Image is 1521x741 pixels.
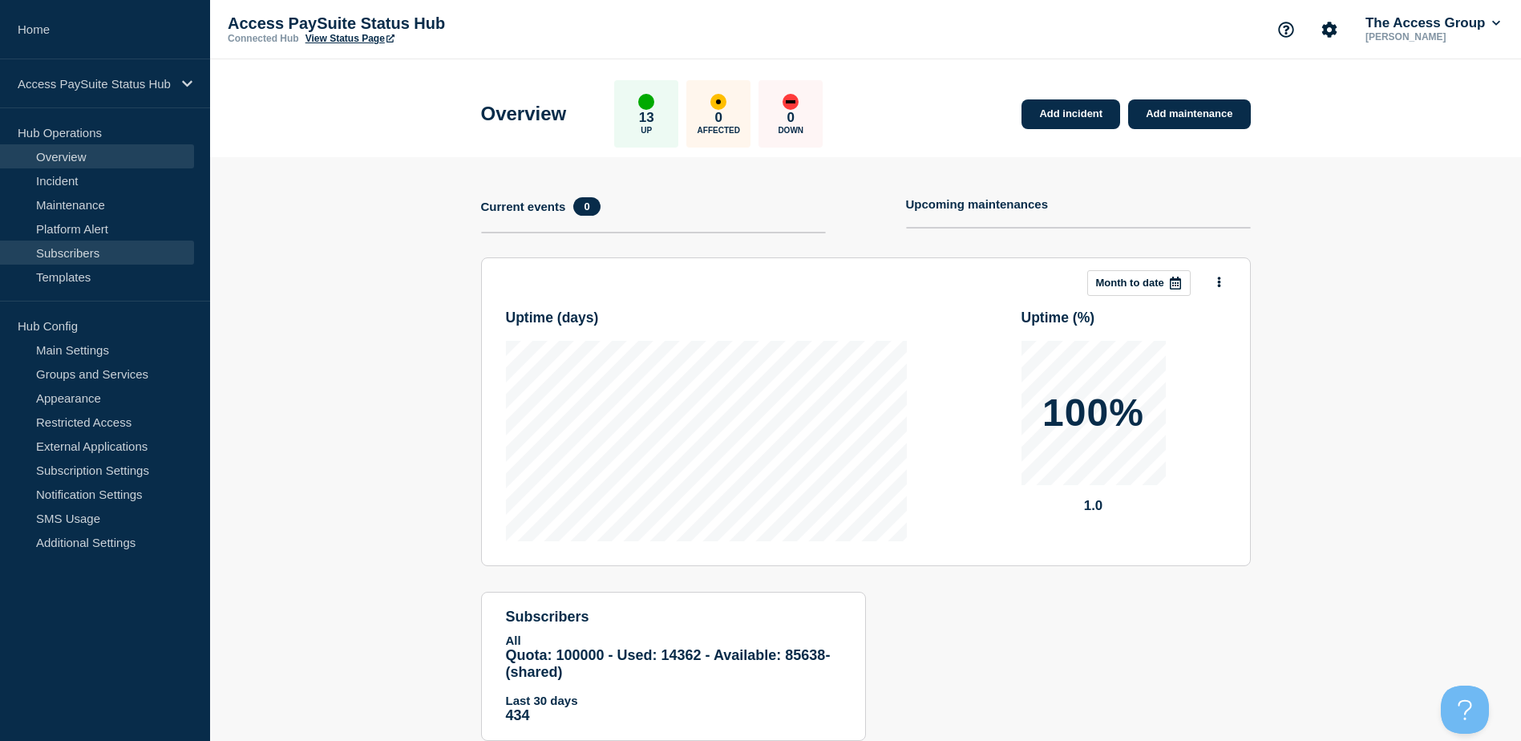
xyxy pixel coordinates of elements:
[906,197,1049,211] h4: Upcoming maintenances
[1362,15,1503,31] button: The Access Group
[506,310,599,326] h3: Uptime ( days )
[715,110,722,126] p: 0
[1362,31,1503,43] p: [PERSON_NAME]
[1128,99,1250,129] a: Add maintenance
[787,110,795,126] p: 0
[1441,686,1489,734] iframe: Help Scout Beacon - Open
[698,126,740,135] p: Affected
[506,634,841,647] p: All
[638,94,654,110] div: up
[506,694,841,707] p: Last 30 days
[1042,394,1144,432] p: 100%
[1096,277,1164,289] p: Month to date
[1021,498,1166,514] p: 1.0
[710,94,726,110] div: affected
[778,126,803,135] p: Down
[1269,13,1303,47] button: Support
[1313,13,1346,47] button: Account settings
[481,103,567,125] h1: Overview
[1087,270,1191,296] button: Month to date
[573,197,600,216] span: 0
[506,707,841,724] p: 434
[641,126,652,135] p: Up
[783,94,799,110] div: down
[228,14,548,33] p: Access PaySuite Status Hub
[1021,310,1095,326] h3: Uptime ( % )
[481,200,566,213] h4: Current events
[639,110,654,126] p: 13
[18,77,172,91] p: Access PaySuite Status Hub
[305,33,394,44] a: View Status Page
[1021,99,1120,129] a: Add incident
[506,647,831,680] span: Quota: 100000 - Used: 14362 - Available: 85638 - (shared)
[228,33,299,44] p: Connected Hub
[506,609,841,626] h4: subscribers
